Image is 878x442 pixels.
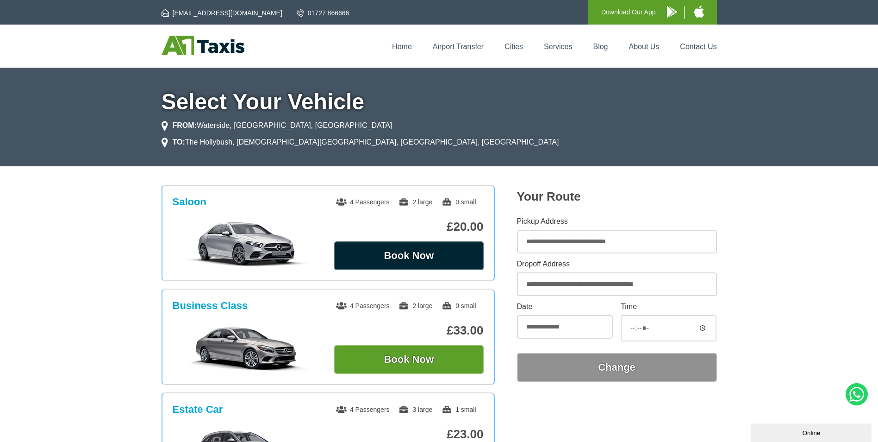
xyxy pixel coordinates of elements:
[399,198,432,206] span: 2 large
[162,91,717,113] h1: Select Your Vehicle
[680,43,716,51] a: Contact Us
[162,36,244,55] img: A1 Taxis St Albans LTD
[751,422,873,442] iframe: chat widget
[517,303,613,310] label: Date
[399,406,432,413] span: 3 large
[442,302,476,309] span: 0 small
[442,406,476,413] span: 1 small
[173,404,223,416] h3: Estate Car
[593,43,608,51] a: Blog
[173,196,206,208] h3: Saloon
[336,406,390,413] span: 4 Passengers
[694,6,704,18] img: A1 Taxis iPhone App
[601,6,656,18] p: Download Our App
[392,43,412,51] a: Home
[173,138,185,146] strong: TO:
[517,189,717,204] h2: Your Route
[517,260,717,268] label: Dropoff Address
[667,6,677,18] img: A1 Taxis Android App
[173,300,248,312] h3: Business Class
[162,8,282,18] a: [EMAIL_ADDRESS][DOMAIN_NAME]
[162,137,559,148] li: The Hollybush, [DEMOGRAPHIC_DATA][GEOGRAPHIC_DATA], [GEOGRAPHIC_DATA], [GEOGRAPHIC_DATA]
[336,198,390,206] span: 4 Passengers
[177,221,317,267] img: Saloon
[504,43,523,51] a: Cities
[517,218,717,225] label: Pickup Address
[173,121,197,129] strong: FROM:
[334,323,484,338] p: £33.00
[162,120,392,131] li: Waterside, [GEOGRAPHIC_DATA], [GEOGRAPHIC_DATA]
[442,198,476,206] span: 0 small
[334,345,484,374] button: Book Now
[621,303,716,310] label: Time
[334,241,484,270] button: Book Now
[433,43,484,51] a: Airport Transfer
[399,302,432,309] span: 2 large
[334,220,484,234] p: £20.00
[517,353,717,382] button: Change
[336,302,390,309] span: 4 Passengers
[544,43,572,51] a: Services
[629,43,660,51] a: About Us
[297,8,349,18] a: 01727 866666
[177,325,317,371] img: Business Class
[334,427,484,442] p: £23.00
